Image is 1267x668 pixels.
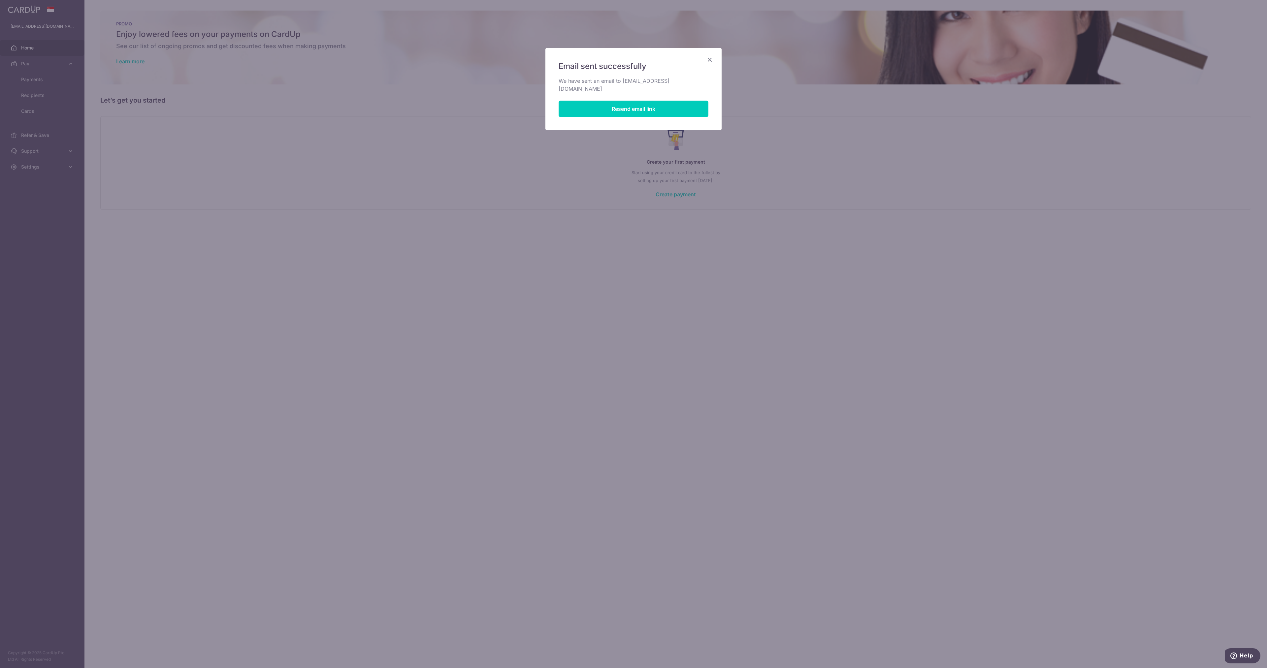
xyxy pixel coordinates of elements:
button: Close [706,56,714,64]
iframe: Opens a widget where you can find more information [1225,648,1260,665]
p: We have sent an email to [EMAIL_ADDRESS][DOMAIN_NAME] [559,77,708,93]
span: Email sent successfully [559,61,646,72]
button: Resend email link [559,101,708,117]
